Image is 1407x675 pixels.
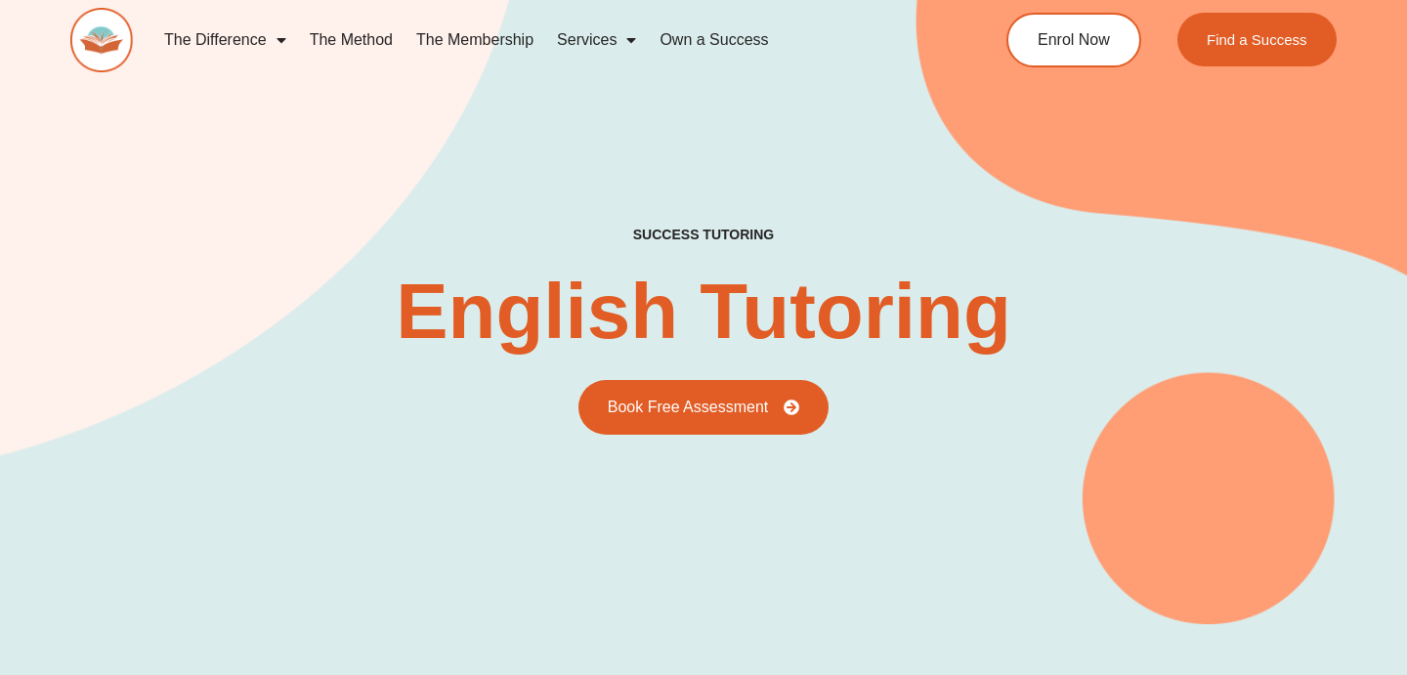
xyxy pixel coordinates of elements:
a: Book Free Assessment [578,380,830,435]
a: Services [545,18,648,63]
h2: success tutoring [633,226,774,243]
a: Enrol Now [1006,13,1141,67]
a: Own a Success [648,18,780,63]
h2: English Tutoring [396,273,1011,351]
nav: Menu [152,18,934,63]
span: Enrol Now [1038,32,1110,48]
iframe: Chat Widget [1309,581,1407,675]
a: The Membership [405,18,545,63]
a: The Difference [152,18,298,63]
span: Book Free Assessment [608,400,769,415]
span: Find a Success [1207,32,1307,47]
a: Find a Success [1177,13,1337,66]
a: The Method [298,18,405,63]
